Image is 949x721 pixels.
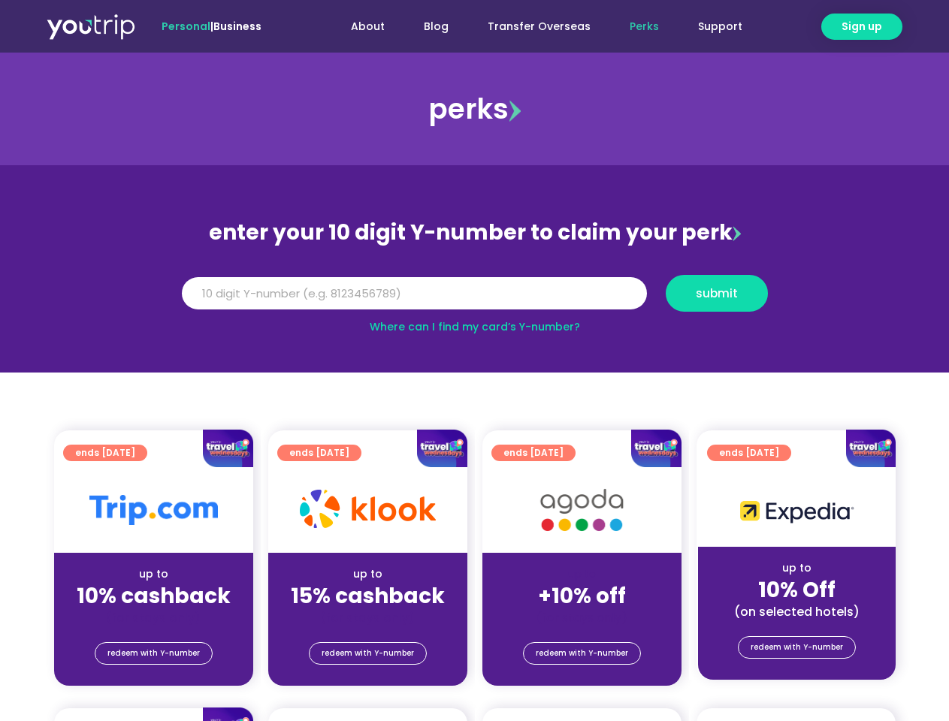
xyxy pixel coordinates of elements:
[468,13,610,41] a: Transfer Overseas
[66,610,241,626] div: (for stays only)
[710,560,884,576] div: up to
[738,636,856,659] a: redeem with Y-number
[174,213,775,252] div: enter your 10 digit Y-number to claim your perk
[751,637,843,658] span: redeem with Y-number
[291,581,445,611] strong: 15% cashback
[280,566,455,582] div: up to
[77,581,231,611] strong: 10% cashback
[536,643,628,664] span: redeem with Y-number
[280,610,455,626] div: (for stays only)
[370,319,580,334] a: Where can I find my card’s Y-number?
[568,566,596,581] span: up to
[95,642,213,665] a: redeem with Y-number
[213,19,261,34] a: Business
[322,643,414,664] span: redeem with Y-number
[302,13,762,41] nav: Menu
[404,13,468,41] a: Blog
[162,19,261,34] span: |
[162,19,210,34] span: Personal
[679,13,762,41] a: Support
[494,610,669,626] div: (for stays only)
[710,604,884,620] div: (on selected hotels)
[538,581,626,611] strong: +10% off
[107,643,200,664] span: redeem with Y-number
[331,13,404,41] a: About
[182,277,647,310] input: 10 digit Y-number (e.g. 8123456789)
[842,19,882,35] span: Sign up
[66,566,241,582] div: up to
[696,288,738,299] span: submit
[758,575,836,605] strong: 10% Off
[182,275,768,323] form: Y Number
[309,642,427,665] a: redeem with Y-number
[821,14,902,40] a: Sign up
[610,13,679,41] a: Perks
[523,642,641,665] a: redeem with Y-number
[666,275,768,312] button: submit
